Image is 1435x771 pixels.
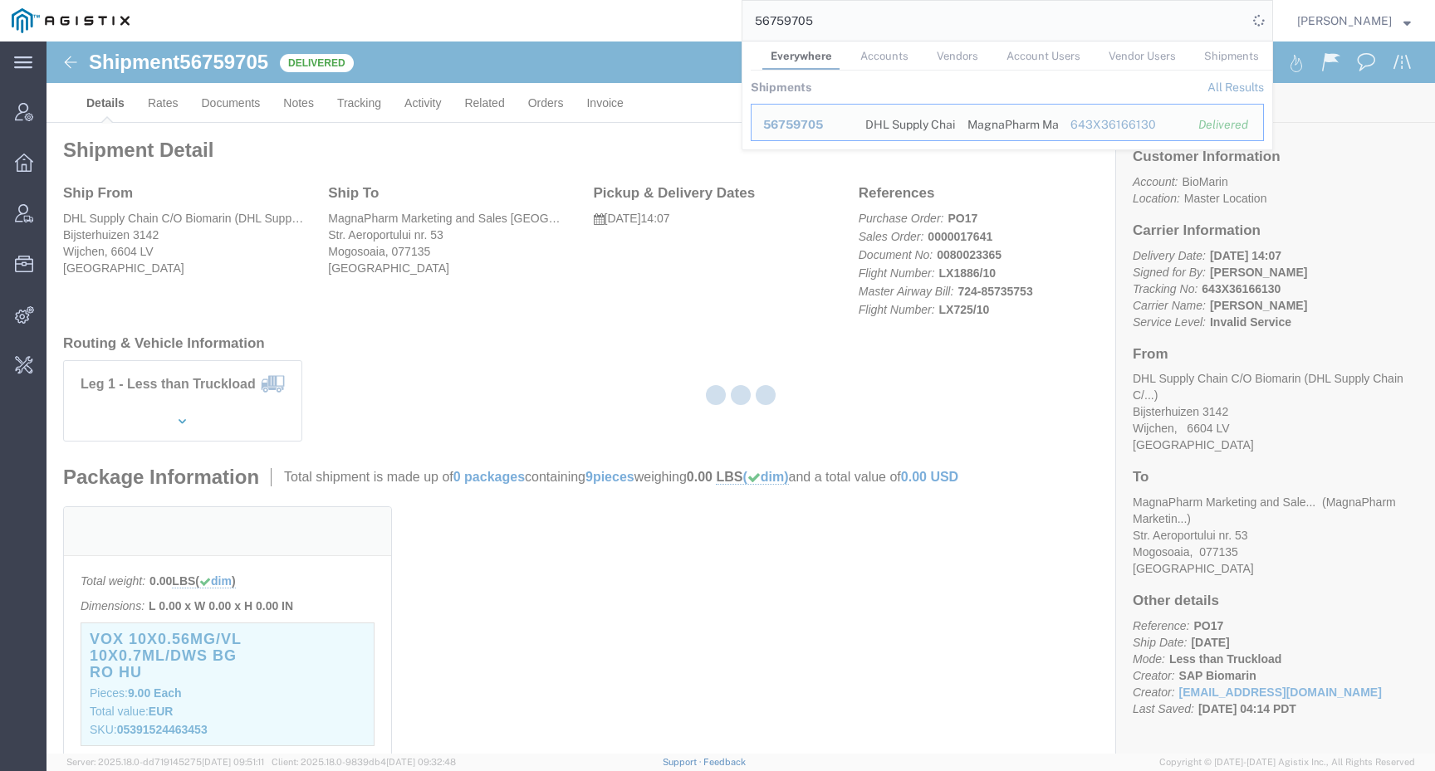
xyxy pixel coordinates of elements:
input: Search for shipment number, reference number [742,1,1247,41]
span: [DATE] 09:51:11 [202,757,264,767]
button: [PERSON_NAME] [1296,11,1412,31]
a: Support [663,757,704,767]
img: logo [12,8,130,33]
a: Feedback [703,757,746,767]
span: Copyright © [DATE]-[DATE] Agistix Inc., All Rights Reserved [1159,755,1415,769]
span: Kate Petrenko [1297,12,1392,30]
span: Server: 2025.18.0-dd719145275 [66,757,264,767]
span: Client: 2025.18.0-9839db4 [272,757,456,767]
span: [DATE] 09:32:48 [386,757,456,767]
